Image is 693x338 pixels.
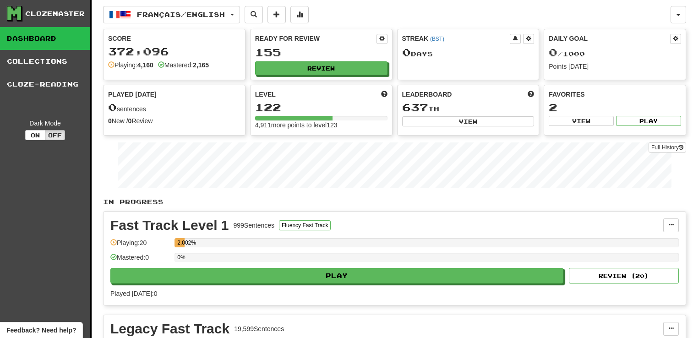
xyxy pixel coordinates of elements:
a: Full History [649,142,686,153]
div: Daily Goal [549,34,670,44]
p: In Progress [103,197,686,207]
button: On [25,130,45,140]
div: 155 [255,47,387,58]
div: New / Review [108,116,240,125]
button: Play [616,116,681,126]
strong: 4,160 [137,61,153,69]
div: th [402,102,535,114]
button: View [549,116,614,126]
div: Dark Mode [7,119,83,128]
div: Streak [402,34,510,43]
div: 2.002% [177,238,185,247]
span: This week in points, UTC [528,90,534,99]
div: 2 [549,102,681,113]
button: Review [255,61,387,75]
strong: 2,165 [193,61,209,69]
div: 999 Sentences [234,221,275,230]
span: / 1000 [549,50,585,58]
button: More stats [290,6,309,23]
span: Français / English [137,11,225,18]
button: Add sentence to collection [267,6,286,23]
span: Played [DATE] [108,90,157,99]
strong: 0 [108,117,112,125]
div: Playing: 20 [110,238,170,253]
span: 637 [402,101,428,114]
button: Search sentences [245,6,263,23]
button: Fluency Fast Track [279,220,331,230]
a: (BST) [430,36,444,42]
div: 372,096 [108,46,240,57]
div: Ready for Review [255,34,377,43]
div: Mastered: [158,60,209,70]
div: 122 [255,102,387,113]
button: Play [110,268,563,283]
div: Day s [402,47,535,59]
span: 0 [549,46,557,59]
button: Off [45,130,65,140]
div: 19,599 Sentences [234,324,284,333]
span: Leaderboard [402,90,452,99]
div: Fast Track Level 1 [110,218,229,232]
div: Playing: [108,60,153,70]
strong: 0 [128,117,132,125]
div: sentences [108,102,240,114]
button: View [402,116,535,126]
div: Clozemaster [25,9,85,18]
span: 0 [108,101,117,114]
button: Français/English [103,6,240,23]
span: Score more points to level up [381,90,387,99]
div: Legacy Fast Track [110,322,229,336]
div: 4,911 more points to level 123 [255,120,387,130]
span: Played [DATE]: 0 [110,290,157,297]
div: Points [DATE] [549,62,681,71]
span: Open feedback widget [6,326,76,335]
span: 0 [402,46,411,59]
div: Mastered: 0 [110,253,170,268]
div: Score [108,34,240,43]
div: Favorites [549,90,681,99]
button: Review (20) [569,268,679,283]
span: Level [255,90,276,99]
